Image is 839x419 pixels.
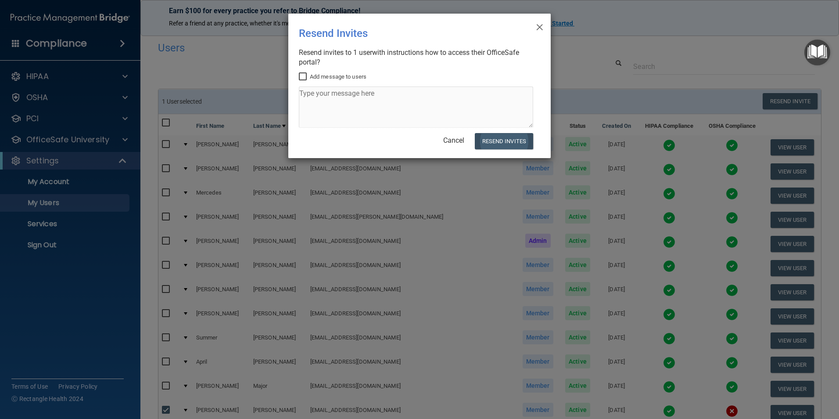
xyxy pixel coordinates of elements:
button: Resend Invites [475,133,533,149]
button: Open Resource Center [804,40,830,65]
input: Add message to users [299,73,309,80]
div: Resend invites to 1 user with instructions how to access their OfficeSafe portal? [299,48,533,67]
label: Add message to users [299,72,366,82]
div: Resend Invites [299,21,504,46]
a: Cancel [443,136,464,144]
span: × [536,17,544,35]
